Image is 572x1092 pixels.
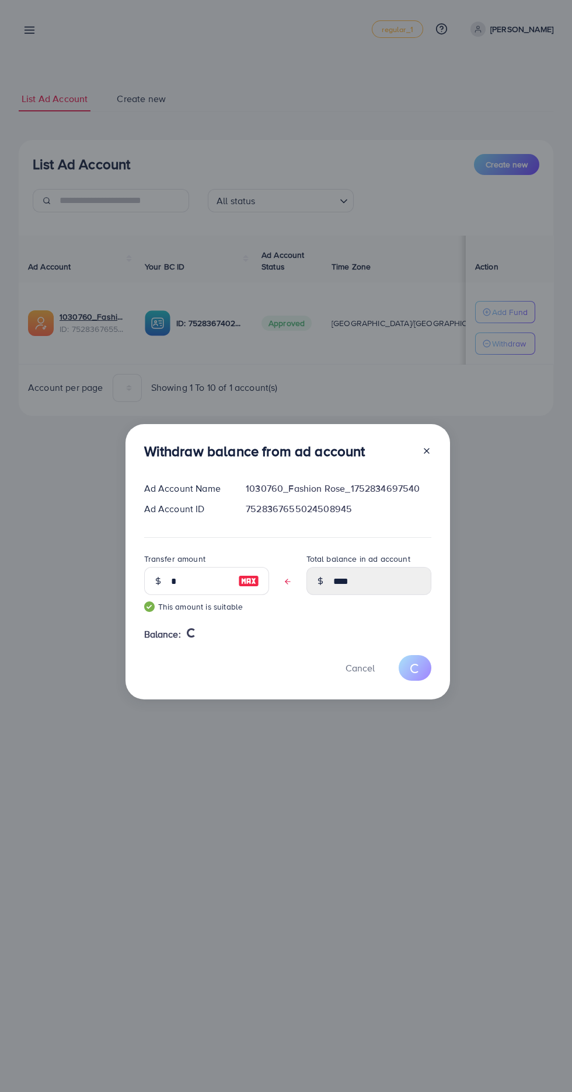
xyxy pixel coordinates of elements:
img: guide [144,601,155,612]
span: Balance: [144,628,181,641]
div: 7528367655024508945 [236,502,440,516]
button: Cancel [331,655,389,680]
div: 1030760_Fashion Rose_1752834697540 [236,482,440,495]
img: image [238,574,259,588]
span: Cancel [346,661,375,674]
label: Total balance in ad account [306,553,410,565]
iframe: Chat [522,1039,563,1083]
div: Ad Account ID [135,502,237,516]
small: This amount is suitable [144,601,269,612]
h3: Withdraw balance from ad account [144,443,365,460]
div: Ad Account Name [135,482,237,495]
label: Transfer amount [144,553,205,565]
